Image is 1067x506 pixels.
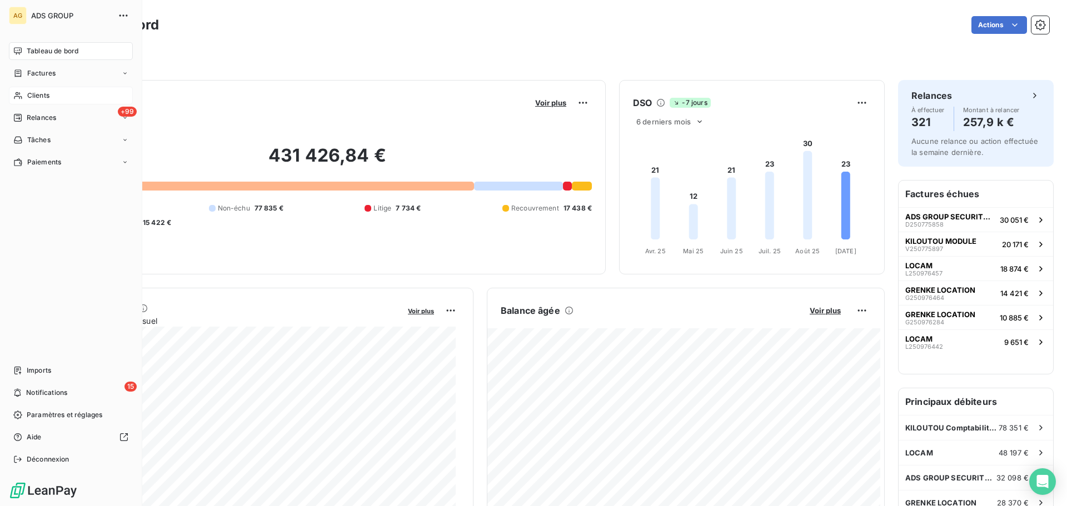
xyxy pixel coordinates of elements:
[1004,338,1029,347] span: 9 651 €
[996,473,1029,482] span: 32 098 €
[118,107,137,117] span: +99
[911,107,945,113] span: À effectuer
[27,432,42,442] span: Aide
[670,98,710,108] span: -7 jours
[963,107,1020,113] span: Montant à relancer
[27,157,61,167] span: Paiements
[899,181,1053,207] h6: Factures échues
[759,247,781,255] tspan: Juil. 25
[899,232,1053,256] button: KILOUTOU MODULEV25077589720 171 €
[1000,289,1029,298] span: 14 421 €
[564,203,592,213] span: 17 438 €
[905,473,996,482] span: ADS GROUP SECURITY G.C.
[255,203,283,213] span: 77 835 €
[27,91,49,101] span: Clients
[905,237,976,246] span: KILOUTOU MODULE
[911,113,945,131] h4: 321
[63,315,400,327] span: Chiffre d'affaires mensuel
[905,221,944,228] span: D250775858
[905,343,943,350] span: L250976442
[720,247,743,255] tspan: Juin 25
[905,448,933,457] span: LOCAM
[27,68,56,78] span: Factures
[905,285,975,294] span: GRENKE LOCATION
[899,329,1053,354] button: LOCAML2509764429 651 €
[27,135,51,145] span: Tâches
[999,423,1029,432] span: 78 351 €
[806,305,844,315] button: Voir plus
[218,203,250,213] span: Non-échu
[899,207,1053,232] button: ADS GROUP SECURITY G.C.D25077585830 051 €
[899,280,1053,305] button: GRENKE LOCATIONG25097646414 421 €
[405,305,437,315] button: Voir plus
[795,247,820,255] tspan: Août 25
[905,212,995,221] span: ADS GROUP SECURITY G.C.
[373,203,391,213] span: Litige
[532,98,570,108] button: Voir plus
[905,270,943,277] span: L250976457
[9,482,78,499] img: Logo LeanPay
[139,218,171,228] span: -15 422 €
[27,46,78,56] span: Tableau de bord
[645,247,666,255] tspan: Avr. 25
[1000,264,1029,273] span: 18 874 €
[27,454,69,464] span: Déconnexion
[911,89,952,102] h6: Relances
[9,7,27,24] div: AG
[683,247,704,255] tspan: Mai 25
[810,306,841,315] span: Voir plus
[633,96,652,109] h6: DSO
[899,305,1053,329] button: GRENKE LOCATIONG25097628410 885 €
[1029,468,1056,495] div: Open Intercom Messenger
[835,247,856,255] tspan: [DATE]
[1000,313,1029,322] span: 10 885 €
[963,113,1020,131] h4: 257,9 k €
[511,203,559,213] span: Recouvrement
[408,307,434,315] span: Voir plus
[9,428,133,446] a: Aide
[27,365,51,375] span: Imports
[971,16,1027,34] button: Actions
[899,388,1053,415] h6: Principaux débiteurs
[905,246,943,252] span: V250775897
[905,294,944,301] span: G250976464
[905,319,944,325] span: G250976284
[905,423,999,432] span: KILOUTOU Comptabilité fournisseur
[905,261,933,270] span: LOCAM
[1002,240,1029,249] span: 20 171 €
[27,410,102,420] span: Paramètres et réglages
[63,144,592,178] h2: 431 426,84 €
[31,11,111,20] span: ADS GROUP
[396,203,421,213] span: 7 734 €
[501,304,560,317] h6: Balance âgée
[124,382,137,392] span: 15
[905,334,933,343] span: LOCAM
[899,256,1053,280] button: LOCAML25097645718 874 €
[27,113,56,123] span: Relances
[26,388,67,398] span: Notifications
[636,117,691,126] span: 6 derniers mois
[911,137,1038,157] span: Aucune relance ou action effectuée la semaine dernière.
[1000,216,1029,224] span: 30 051 €
[999,448,1029,457] span: 48 197 €
[535,98,566,107] span: Voir plus
[905,310,975,319] span: GRENKE LOCATION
